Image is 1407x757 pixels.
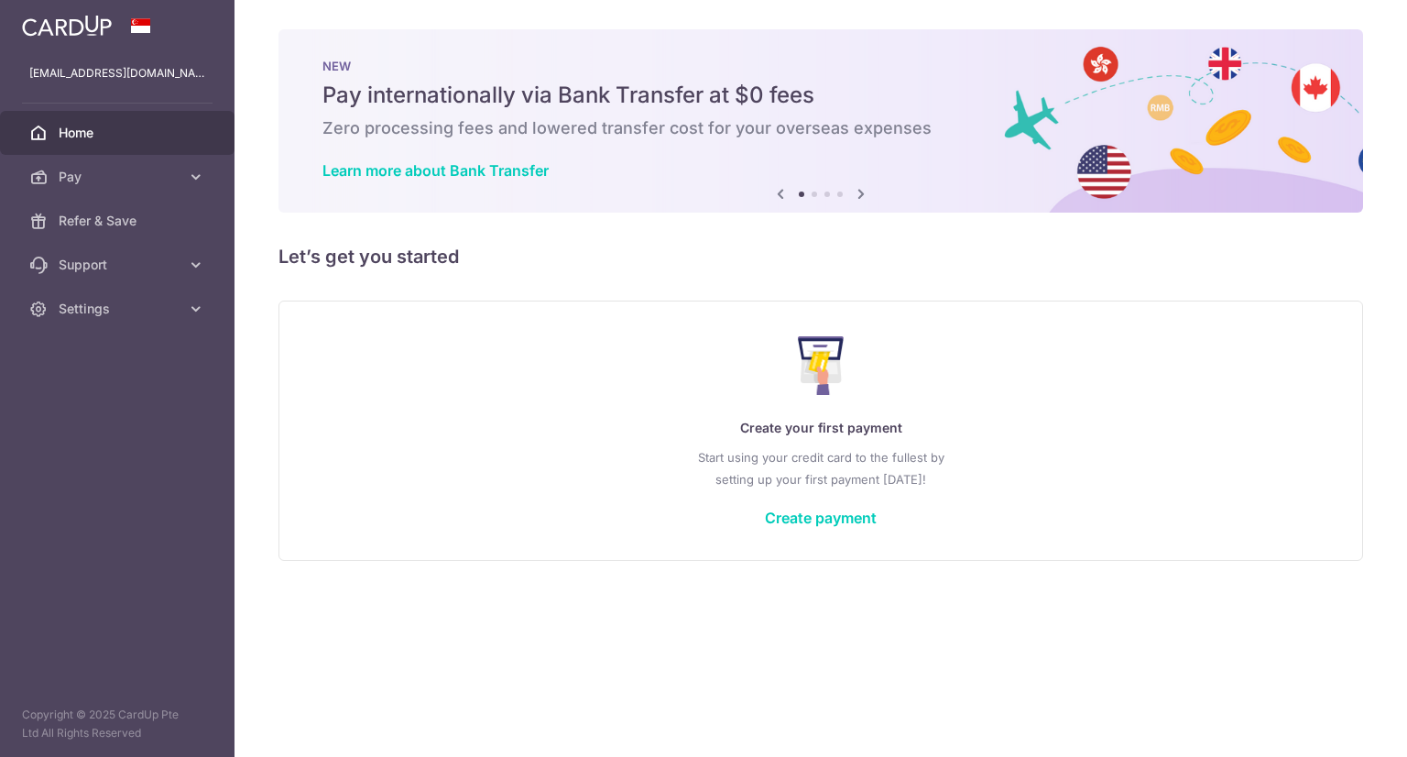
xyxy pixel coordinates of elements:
span: Support [59,256,180,274]
a: Create payment [765,509,877,527]
h5: Let’s get you started [278,242,1363,271]
span: Pay [59,168,180,186]
a: Learn more about Bank Transfer [322,161,549,180]
span: Refer & Save [59,212,180,230]
span: Home [59,124,180,142]
p: [EMAIL_ADDRESS][DOMAIN_NAME] [29,64,205,82]
img: Bank transfer banner [278,29,1363,213]
p: Start using your credit card to the fullest by setting up your first payment [DATE]! [316,446,1325,490]
img: CardUp [22,15,112,37]
p: Create your first payment [316,417,1325,439]
h6: Zero processing fees and lowered transfer cost for your overseas expenses [322,117,1319,139]
img: Make Payment [798,336,845,395]
h5: Pay internationally via Bank Transfer at $0 fees [322,81,1319,110]
span: Settings [59,300,180,318]
p: NEW [322,59,1319,73]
